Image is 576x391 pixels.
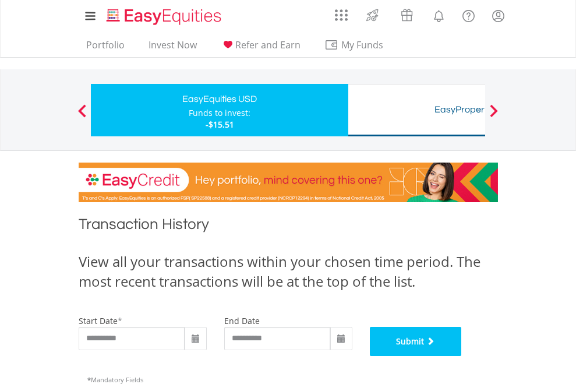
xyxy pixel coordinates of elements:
img: EasyEquities_Logo.png [104,7,226,26]
label: end date [224,315,260,326]
span: Mandatory Fields [87,375,143,384]
img: vouchers-v2.svg [397,6,416,24]
button: Submit [370,327,462,356]
a: Notifications [424,3,454,26]
div: EasyEquities USD [98,91,341,107]
span: -$15.51 [206,119,234,130]
a: FAQ's and Support [454,3,483,26]
img: thrive-v2.svg [363,6,382,24]
button: Next [482,110,506,122]
img: EasyCredit Promotion Banner [79,163,498,202]
a: AppsGrid [327,3,355,22]
button: Previous [70,110,94,122]
div: View all your transactions within your chosen time period. The most recent transactions will be a... [79,252,498,292]
span: Refer and Earn [235,38,301,51]
a: Invest Now [144,39,202,57]
h1: Transaction History [79,214,498,240]
img: grid-menu-icon.svg [335,9,348,22]
span: My Funds [324,37,401,52]
a: My Profile [483,3,513,29]
div: Funds to invest: [189,107,250,119]
a: Home page [102,3,226,26]
a: Refer and Earn [216,39,305,57]
label: start date [79,315,118,326]
a: Vouchers [390,3,424,24]
a: Portfolio [82,39,129,57]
